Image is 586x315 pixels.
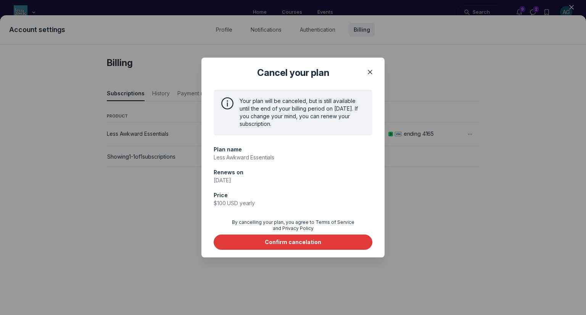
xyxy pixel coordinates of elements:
[214,192,228,198] span: Price
[214,169,243,175] span: Renews on
[365,67,375,77] button: Close
[226,67,360,79] h4: Cancel your plan
[232,219,354,231] span: By cancelling your plan, you agree to Terms of Service and Privacy Policy
[214,235,372,250] button: Confirm cancelation
[214,199,372,207] p: $100 USD yearly
[265,238,321,246] div: Confirm cancelation
[240,97,365,128] span: Your plan will be canceled, but is still available until the end of your billing period on [DATE]...
[214,146,242,153] span: Plan name
[214,177,372,184] p: [DATE]
[214,154,372,161] p: Less Awkward Essentials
